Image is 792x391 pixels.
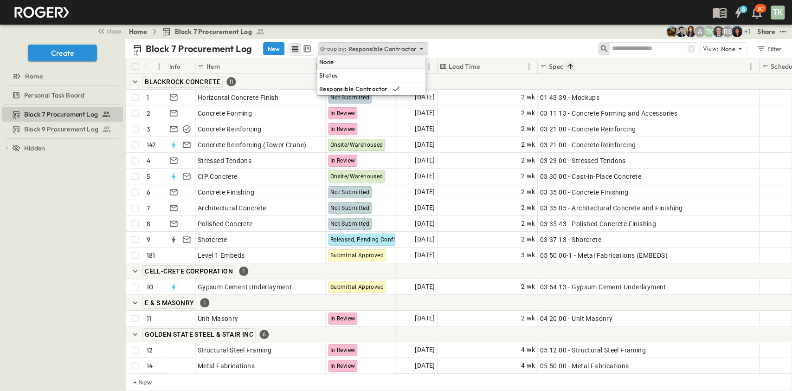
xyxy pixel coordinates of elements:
[330,284,384,290] span: Submittal Approved
[415,139,435,150] span: [DATE]
[745,61,756,72] button: Menu
[288,42,314,56] div: table view
[415,108,435,118] span: [DATE]
[147,109,150,118] p: 2
[415,155,435,166] span: [DATE]
[713,26,724,37] img: Jared Salin (jsalin@cahill-sf.com)
[330,94,369,101] span: Not Submitted
[348,44,417,53] p: Responsible Contractor
[415,171,435,182] span: [DATE]
[198,156,251,165] span: Stressed Tendons
[259,330,269,339] div: 6
[482,61,492,72] button: Sort
[147,172,150,181] p: 5
[694,26,705,37] div: Anna Gomez (agomez@guzmangc.com)
[147,251,155,260] p: 181
[521,345,535,355] span: 4 wk
[540,140,635,150] span: 03 21 00 - Concrete Reinforcing
[144,59,167,74] div: #
[2,70,121,83] a: Home
[198,124,262,134] span: Concrete Reinforcing
[263,42,284,55] button: New
[744,27,753,36] p: + 1
[523,61,534,72] button: Menu
[685,26,696,37] img: Kim Bowen (kbowen@cahill-sf.com)
[147,188,150,197] p: 6
[521,108,535,118] span: 2 wk
[703,26,715,37] div: Teddy Khuong (tkhuong@guzmangc.com)
[198,235,227,244] span: Shotcrete
[2,122,123,137] div: Block 9 Procurement Logtest
[2,89,121,102] a: Personal Task Board
[319,84,388,93] p: Responsible Contractor
[540,109,677,118] span: 03 11 13 - Concrete Forming and Accessories
[198,203,266,213] span: Architectural Concrete
[729,4,747,21] button: 6
[540,172,641,181] span: 03 30 00 - Cast-in-Place Concrete
[147,345,153,355] p: 12
[330,142,383,148] span: Onsite/Warehoused
[540,235,601,244] span: 03 37 13 - Shotcrete
[301,43,313,54] button: kanban view
[757,27,775,36] div: Share
[330,205,369,211] span: Not Submitted
[330,110,355,117] span: In Review
[676,26,687,37] img: Anthony Vazquez (avazquez@cahill-sf.com)
[2,123,121,136] a: Block 9 Procurement Log
[28,45,97,61] button: Create
[415,187,435,197] span: [DATE]
[521,218,535,229] span: 2 wk
[521,124,535,134] span: 2 wk
[145,299,194,306] span: E & S MASONRY
[198,172,238,181] span: CIP Concrete
[753,42,785,55] button: Filter
[540,188,628,197] span: 03 35 00 - Concrete Finishing
[540,345,645,355] span: 05 12 00 - Structural Steel Framing
[330,126,355,132] span: In Review
[330,157,355,164] span: In Review
[521,250,535,261] span: 3 wk
[147,361,153,371] p: 14
[540,219,656,228] span: 03 35 43 - Polished Concrete Finishing
[200,298,209,307] div: 1
[93,24,123,37] button: close
[198,140,307,150] span: Concrete Reinforcing (Tower Crane)
[24,91,84,100] span: Personal Task Board
[771,6,785,20] div: TK
[540,124,635,134] span: 03 21 00 - Concrete Reinforcing
[449,62,480,71] p: Lead Time
[415,313,435,324] span: [DATE]
[162,27,265,36] a: Block 7 Procurement Log
[540,314,612,323] span: 04 20 00 - Unit Masonry
[415,92,435,103] span: [DATE]
[741,6,745,13] h6: 6
[521,360,535,371] span: 4 wk
[2,107,123,122] div: Block 7 Procurement Logtest
[330,221,369,227] span: Not Submitted
[145,331,253,338] span: GOLDEN STATE STEEL & STAIR INC
[731,26,742,37] img: Olivia Khan (okhan@cahill-sf.com)
[147,156,150,165] p: 4
[198,219,253,228] span: Polished Concrete
[147,235,150,244] p: 9
[330,347,355,353] span: In Review
[521,202,535,213] span: 2 wk
[147,93,149,102] p: 1
[319,71,338,80] p: Status
[330,315,355,322] span: In Review
[24,124,98,134] span: Block 9 Procurement Log
[521,313,535,324] span: 2 wk
[206,62,220,71] p: Item
[198,345,272,355] span: Structural Steel Framing
[222,61,232,72] button: Sort
[521,139,535,150] span: 2 wk
[549,62,563,71] p: Spec
[167,59,195,74] div: Info
[198,188,254,197] span: Concrete Finishing
[198,282,292,292] span: Gypsum Cement Underlayment
[702,44,719,54] p: View:
[154,61,165,72] button: Menu
[540,156,625,165] span: 03 23 00 - Stressed Tendons
[147,314,151,323] p: 11
[145,267,233,275] span: CELL-CRETE CORPORATION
